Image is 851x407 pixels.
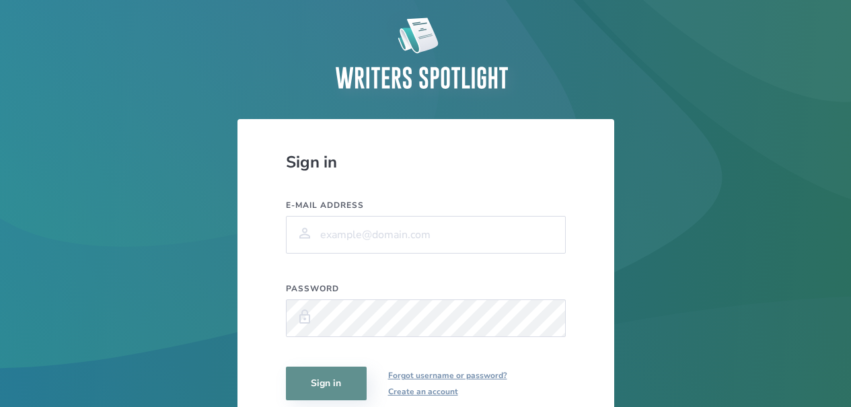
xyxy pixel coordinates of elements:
div: Sign in [286,151,566,173]
a: Create an account [388,383,507,400]
label: E-mail address [286,200,566,211]
label: Password [286,283,566,294]
button: Sign in [286,367,367,400]
input: example@domain.com [286,216,566,254]
a: Forgot username or password? [388,367,507,383]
